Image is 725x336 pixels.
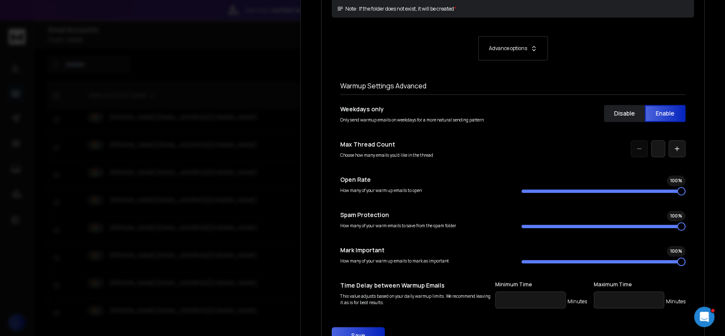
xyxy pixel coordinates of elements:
p: Spam Protection [340,211,505,219]
div: 100 % [667,175,686,186]
button: Disable [604,105,645,122]
p: Open Rate [340,175,505,184]
p: How many of your warm up emails to open [340,187,505,194]
span: Note: [337,6,357,12]
p: Time Delay between Warmup Emails [340,281,492,290]
label: Minimum Time [495,281,587,288]
iframe: Intercom live chat [694,307,714,327]
div: 100 % [667,211,686,221]
p: How many of your warm up emails to mark as important [340,258,505,264]
p: Only send warmup emails on weekdays for a more natural sending pattern [340,117,505,123]
div: 100 % [667,246,686,257]
h1: Warmup Settings Advanced [340,81,686,91]
p: Mark Important [340,246,505,254]
label: Maximum Time [594,281,686,288]
p: How many of your warm emails to save from the spam folder [340,223,505,229]
p: Minutes [567,298,587,305]
p: Minutes [666,298,686,305]
p: If the folder does not exist, it will be created [359,6,454,12]
button: Advance options [340,36,686,60]
button: Enable [645,105,686,122]
p: This value adjusts based on your daily warmup limits. We recommend leaving it as is for best resu... [340,293,492,306]
p: Advance options [489,45,527,52]
p: Choose how many emails you'd like in the thread [340,152,505,158]
p: Weekdays only [340,105,505,113]
p: Max Thread Count [340,140,505,149]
